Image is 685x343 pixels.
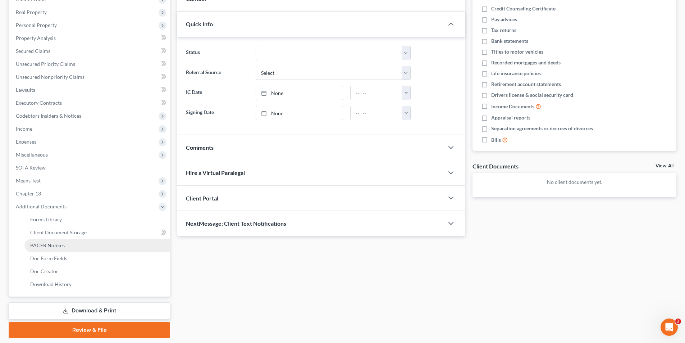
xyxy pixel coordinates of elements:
span: Miscellaneous [16,152,48,158]
span: Hire a Virtual Paralegal [186,169,245,176]
span: Income [16,126,32,132]
span: 2 [675,319,681,324]
a: Doc Creator [24,265,170,278]
a: Doc Form Fields [24,252,170,265]
span: Comments [186,144,214,151]
span: Property Analysis [16,35,56,41]
span: Titles to motor vehicles [491,48,543,55]
span: Doc Form Fields [30,255,67,261]
span: Life insurance policies [491,70,541,77]
a: None [256,106,343,120]
label: Status [182,46,252,60]
span: Secured Claims [16,48,50,54]
span: SOFA Review [16,164,46,171]
span: Bank statements [491,37,528,45]
span: Unsecured Nonpriority Claims [16,74,85,80]
span: Separation agreements or decrees of divorces [491,125,593,132]
span: Personal Property [16,22,57,28]
a: Unsecured Priority Claims [10,58,170,71]
span: Additional Documents [16,203,67,209]
p: No client documents yet. [478,179,671,186]
span: Real Property [16,9,47,15]
a: Property Analysis [10,32,170,45]
a: Client Document Storage [24,226,170,239]
label: IC Date [182,86,252,100]
span: Means Test [16,177,41,184]
span: Lawsuits [16,87,35,93]
span: Recorded mortgages and deeds [491,59,561,66]
a: Download & Print [9,302,170,319]
span: Retirement account statements [491,81,561,88]
span: Income Documents [491,103,534,110]
span: Expenses [16,139,36,145]
span: Drivers license & social security card [491,91,573,99]
input: -- : -- [351,86,402,100]
span: Pay advices [491,16,517,23]
span: Bills [491,136,501,144]
span: Doc Creator [30,268,58,274]
span: Client Portal [186,195,218,202]
span: Executory Contracts [16,100,62,106]
span: Tax returns [491,27,516,34]
div: Client Documents [472,162,519,170]
span: Appraisal reports [491,114,530,121]
span: Codebtors Insiders & Notices [16,113,81,119]
a: Review & File [9,322,170,338]
span: NextMessage: Client Text Notifications [186,220,286,227]
span: Client Document Storage [30,229,87,235]
a: Download History [24,278,170,291]
a: Executory Contracts [10,96,170,109]
a: Forms Library [24,213,170,226]
span: Forms Library [30,216,62,222]
a: PACER Notices [24,239,170,252]
span: Chapter 13 [16,190,41,197]
span: Quick Info [186,21,213,27]
span: Unsecured Priority Claims [16,61,75,67]
label: Signing Date [182,106,252,120]
span: PACER Notices [30,242,65,248]
a: None [256,86,343,100]
a: SOFA Review [10,161,170,174]
a: View All [656,163,673,168]
iframe: Intercom live chat [661,319,678,336]
span: Download History [30,281,72,287]
label: Referral Source [182,66,252,80]
a: Secured Claims [10,45,170,58]
input: -- : -- [351,106,402,120]
span: Credit Counseling Certificate [491,5,556,12]
a: Lawsuits [10,84,170,96]
a: Unsecured Nonpriority Claims [10,71,170,84]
